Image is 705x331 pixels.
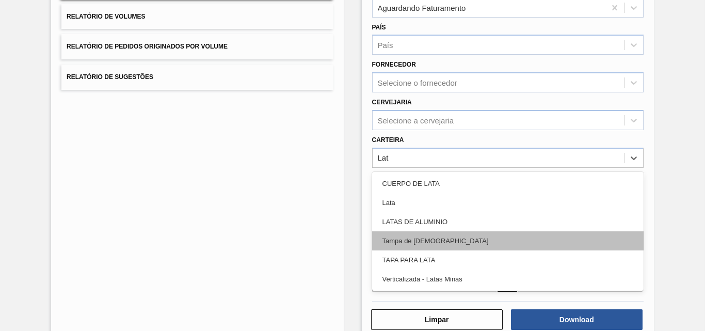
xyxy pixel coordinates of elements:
div: CUERPO DE LATA [372,174,644,193]
span: Relatório de Sugestões [67,73,153,81]
label: Fornecedor [372,61,416,68]
button: Download [511,309,643,330]
div: Lata [372,193,644,212]
label: Carteira [372,136,404,144]
div: TAPA PARA LATA [372,250,644,270]
div: País [378,41,393,50]
span: Relatório de Volumes [67,13,145,20]
button: Relatório de Pedidos Originados por Volume [61,34,333,59]
div: Selecione a cervejaria [378,116,454,124]
label: País [372,24,386,31]
button: Relatório de Sugestões [61,65,333,90]
div: LATAS DE ALUMINIO [372,212,644,231]
div: Tampa de [DEMOGRAPHIC_DATA] [372,231,644,250]
div: Verticalizada - Latas Minas [372,270,644,289]
div: Aguardando Faturamento [378,3,466,12]
span: Relatório de Pedidos Originados por Volume [67,43,228,50]
div: Selecione o fornecedor [378,78,457,87]
label: Cervejaria [372,99,412,106]
button: Relatório de Volumes [61,4,333,29]
button: Limpar [371,309,503,330]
